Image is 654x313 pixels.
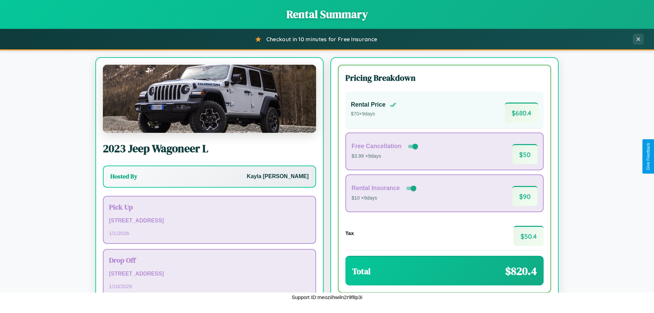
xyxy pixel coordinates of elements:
[109,202,310,212] h3: Pick Up
[512,186,538,206] span: $ 90
[247,172,309,182] p: Kayla [PERSON_NAME]
[345,72,544,83] h3: Pricing Breakdown
[512,144,538,164] span: $ 50
[109,229,310,238] p: 1 / 1 / 2026
[646,143,651,170] div: Give Feedback
[103,65,316,133] img: Jeep Wagoneer L
[505,264,537,279] span: $ 820.4
[109,255,310,265] h3: Drop Off
[266,36,377,43] span: Checkout in 10 minutes for Free Insurance
[109,216,310,226] p: [STREET_ADDRESS]
[109,282,310,291] p: 1 / 10 / 2026
[103,141,316,156] h2: 2023 Jeep Wagoneer L
[351,101,386,108] h4: Rental Price
[7,7,647,22] h1: Rental Summary
[505,103,538,123] span: $ 680.4
[345,230,354,236] h4: Tax
[352,266,371,277] h3: Total
[351,110,396,119] p: $ 70 × 9 days
[352,152,419,161] p: $3.99 × 9 days
[109,269,310,279] p: [STREET_ADDRESS]
[514,226,544,246] span: $ 50.4
[292,293,362,302] p: Support ID: meoziihwiln2r9f8p3i
[110,172,137,181] h3: Hosted By
[352,194,418,203] p: $10 × 9 days
[352,185,400,192] h4: Rental Insurance
[352,143,402,150] h4: Free Cancellation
